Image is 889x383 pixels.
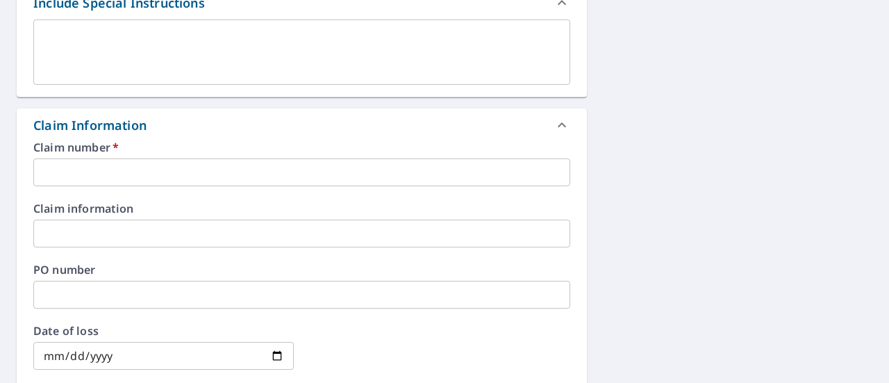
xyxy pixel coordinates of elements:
label: Claim information [33,203,570,214]
label: Date of loss [33,325,294,336]
div: Claim Information [33,116,147,135]
div: Claim Information [17,108,587,142]
label: Claim number [33,142,570,153]
label: PO number [33,264,570,275]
